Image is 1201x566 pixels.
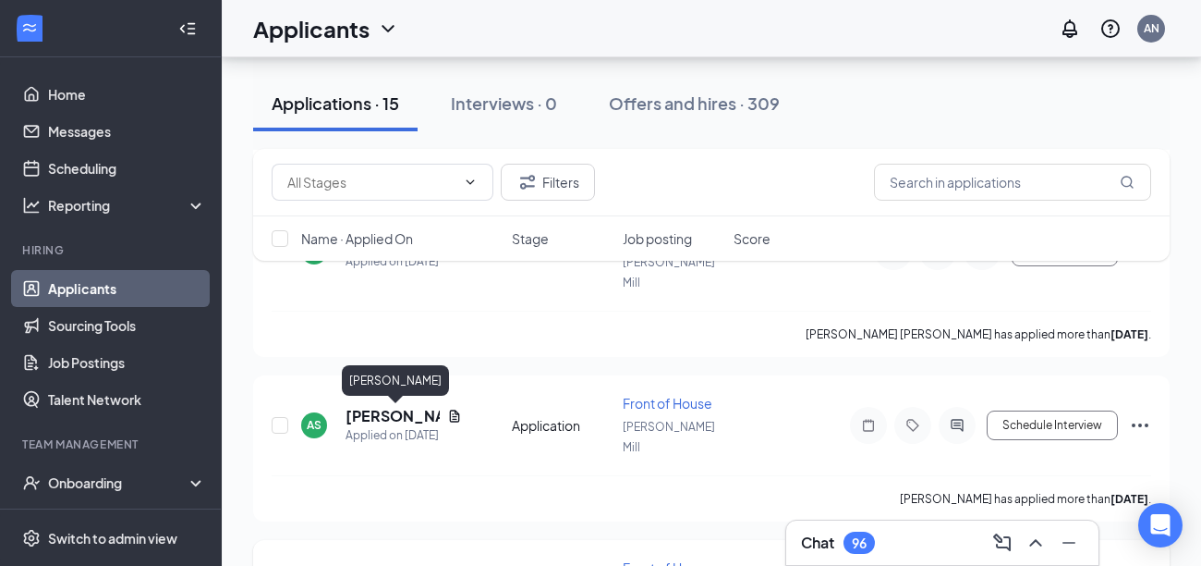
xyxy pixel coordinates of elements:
[1021,528,1050,558] button: ChevronUp
[48,150,206,187] a: Scheduling
[22,474,41,492] svg: UserCheck
[501,164,595,201] button: Filter Filters
[1099,18,1122,40] svg: QuestionInfo
[342,365,449,396] div: [PERSON_NAME]
[48,501,206,538] a: Team
[1110,327,1148,341] b: [DATE]
[301,229,413,248] span: Name · Applied On
[900,491,1151,507] p: [PERSON_NAME] has applied more than .
[857,418,880,433] svg: Note
[307,417,321,433] div: AS
[1120,175,1134,190] svg: MagnifyingGlass
[48,76,206,113] a: Home
[623,420,715,454] span: [PERSON_NAME] Mill
[22,242,202,258] div: Hiring
[512,229,549,248] span: Stage
[1138,503,1183,548] div: Open Intercom Messenger
[1025,532,1047,554] svg: ChevronUp
[806,326,1151,342] p: [PERSON_NAME] [PERSON_NAME] has applied more than .
[178,19,197,38] svg: Collapse
[801,533,834,553] h3: Chat
[346,426,462,445] div: Applied on [DATE]
[946,418,968,433] svg: ActiveChat
[48,113,206,150] a: Messages
[516,171,539,193] svg: Filter
[463,175,478,190] svg: ChevronDown
[22,437,202,452] div: Team Management
[1110,492,1148,506] b: [DATE]
[991,532,1013,554] svg: ComposeMessage
[1059,18,1081,40] svg: Notifications
[874,164,1151,201] input: Search in applications
[272,92,399,115] div: Applications · 15
[1054,528,1084,558] button: Minimize
[48,344,206,381] a: Job Postings
[48,529,177,548] div: Switch to admin view
[852,535,867,551] div: 96
[1129,414,1151,437] svg: Ellipses
[1058,532,1080,554] svg: Minimize
[253,13,370,44] h1: Applicants
[20,18,39,37] svg: WorkstreamLogo
[48,196,207,215] div: Reporting
[623,255,715,289] span: [PERSON_NAME] Mill
[22,196,41,215] svg: Analysis
[623,229,692,248] span: Job posting
[377,18,399,40] svg: ChevronDown
[48,270,206,307] a: Applicants
[623,395,712,412] span: Front of House
[988,528,1017,558] button: ComposeMessage
[512,416,612,435] div: Application
[1144,20,1159,36] div: AN
[48,474,190,492] div: Onboarding
[902,418,924,433] svg: Tag
[734,229,770,248] span: Score
[987,411,1118,440] button: Schedule Interview
[48,307,206,344] a: Sourcing Tools
[22,529,41,548] svg: Settings
[609,92,780,115] div: Offers and hires · 309
[447,409,462,424] svg: Document
[48,381,206,418] a: Talent Network
[346,406,440,426] h5: [PERSON_NAME]
[287,172,455,192] input: All Stages
[451,92,557,115] div: Interviews · 0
